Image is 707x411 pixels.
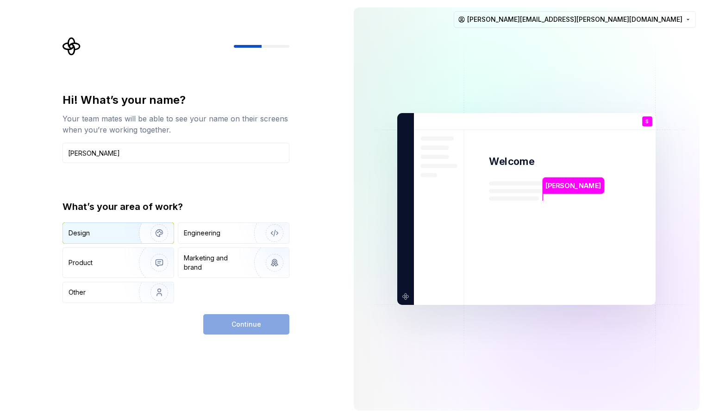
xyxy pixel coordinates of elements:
p: S [646,119,649,124]
div: Other [69,288,86,297]
p: [PERSON_NAME] [546,181,601,191]
div: Engineering [184,228,220,238]
p: Welcome [489,155,534,168]
div: What’s your area of work? [63,200,289,213]
input: Han Solo [63,143,289,163]
div: Hi! What’s your name? [63,93,289,107]
button: [PERSON_NAME][EMAIL_ADDRESS][PERSON_NAME][DOMAIN_NAME] [454,11,696,28]
span: [PERSON_NAME][EMAIL_ADDRESS][PERSON_NAME][DOMAIN_NAME] [467,15,682,24]
div: Design [69,228,90,238]
div: Product [69,258,93,267]
div: Marketing and brand [184,253,246,272]
div: Your team mates will be able to see your name on their screens when you’re working together. [63,113,289,135]
svg: Supernova Logo [63,37,81,56]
